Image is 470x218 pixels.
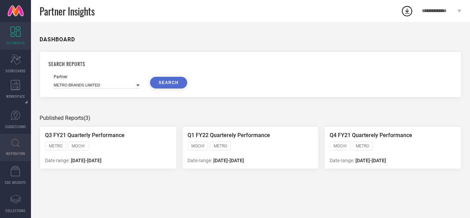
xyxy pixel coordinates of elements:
[6,94,25,99] span: WORKSPACE
[49,60,452,68] h1: SEARCH REPORTS
[191,144,204,148] span: MOCHI
[49,144,62,148] span: METRO
[45,158,70,163] span: Date range:
[330,158,354,163] span: Date range:
[6,151,25,156] span: INSPIRATION
[5,124,26,129] span: SUGGESTIONS
[6,68,26,73] span: SCORECARDS
[355,158,386,163] span: [DATE] - [DATE]
[40,4,95,18] span: Partner Insights
[188,158,212,163] span: Date range:
[6,208,26,213] span: COLLECTIONS
[72,144,85,148] span: MOCHI
[5,180,26,185] span: CDC INSIGHTS
[150,77,187,89] button: SEARCH
[330,132,412,138] span: Q4 FY21 Quarterely Performance
[6,40,25,45] span: DASHBOARD
[54,74,140,79] div: Partner
[71,158,102,163] span: [DATE] - [DATE]
[214,144,227,148] span: METRO
[356,144,369,148] span: METRO
[213,158,244,163] span: [DATE] - [DATE]
[188,132,270,138] span: Q1 FY22 Quarterely Performance
[40,115,461,121] div: Published Reports (3)
[333,144,346,148] span: MOCHI
[45,132,125,138] span: Q3 FY21 Quarterly Performance
[401,5,413,17] div: Open download list
[40,36,75,43] h1: DASHBOARD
